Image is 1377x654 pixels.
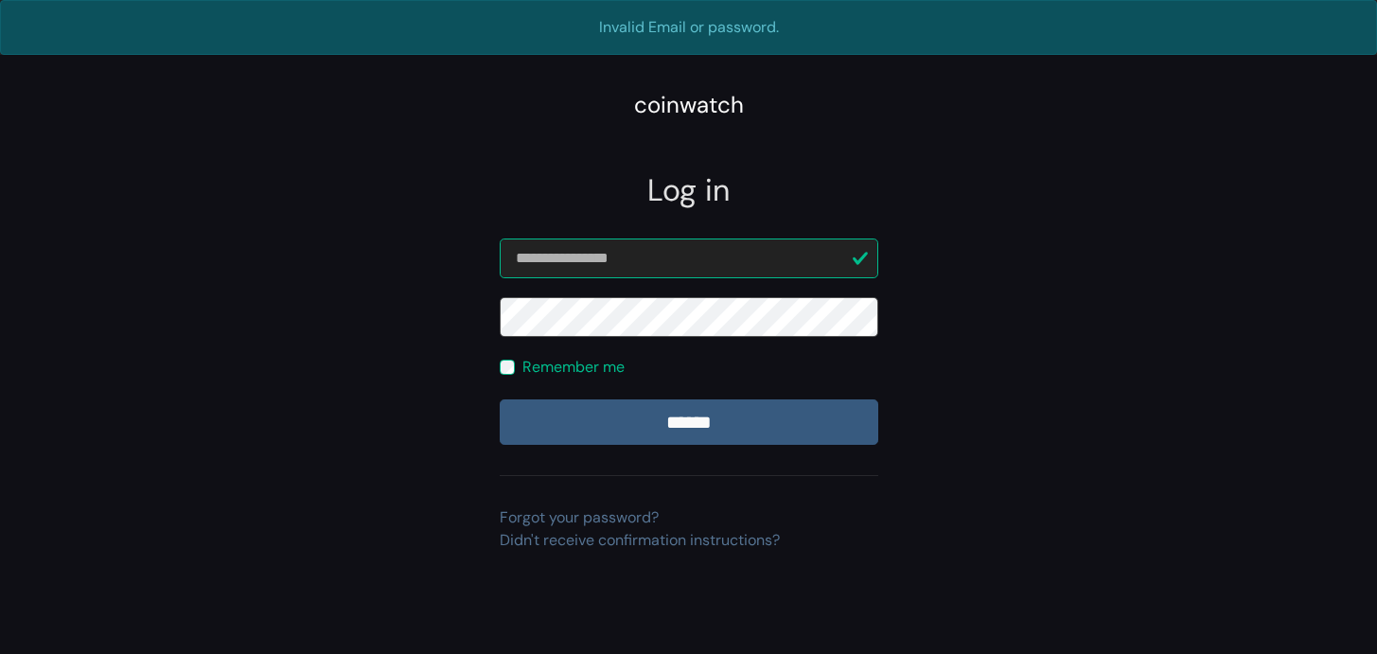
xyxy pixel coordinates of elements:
[500,530,780,550] a: Didn't receive confirmation instructions?
[500,507,659,527] a: Forgot your password?
[522,356,625,379] label: Remember me
[634,88,744,122] div: coinwatch
[500,172,878,208] h2: Log in
[634,97,744,117] a: coinwatch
